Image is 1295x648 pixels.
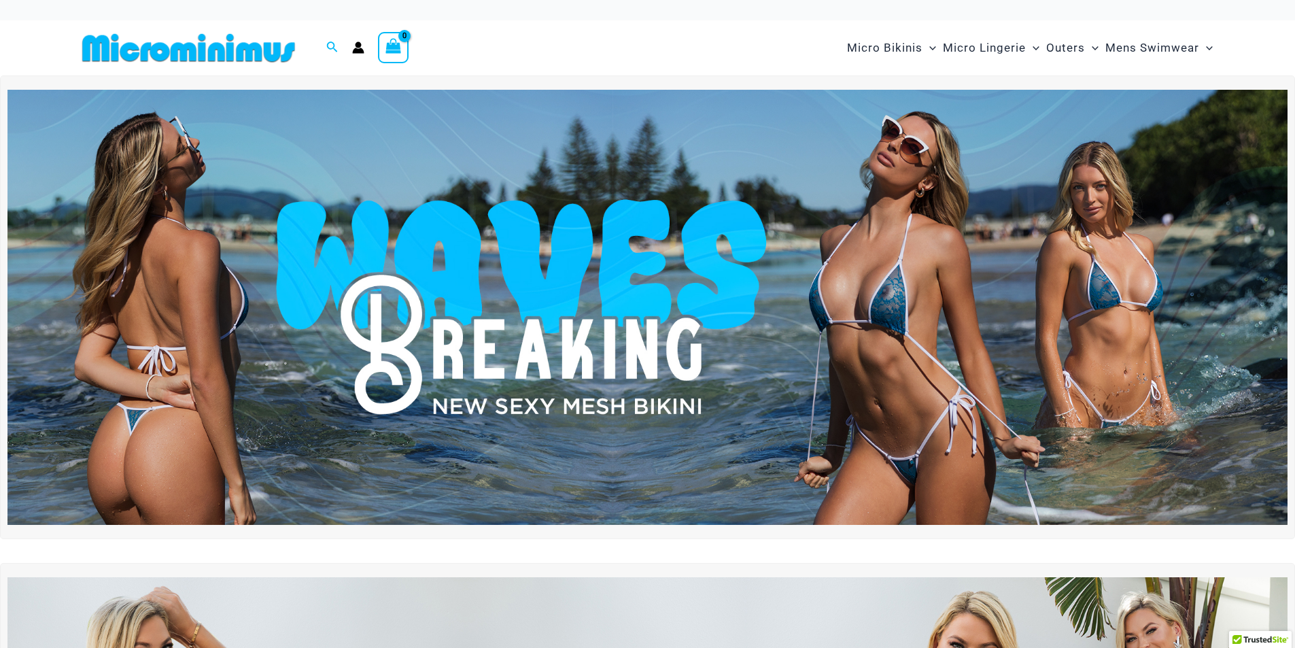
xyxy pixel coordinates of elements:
[842,25,1219,71] nav: Site Navigation
[1199,31,1213,65] span: Menu Toggle
[326,39,339,56] a: Search icon link
[844,27,939,69] a: Micro BikinisMenu ToggleMenu Toggle
[1085,31,1099,65] span: Menu Toggle
[847,31,922,65] span: Micro Bikinis
[922,31,936,65] span: Menu Toggle
[1102,27,1216,69] a: Mens SwimwearMenu ToggleMenu Toggle
[943,31,1026,65] span: Micro Lingerie
[1105,31,1199,65] span: Mens Swimwear
[1046,31,1085,65] span: Outers
[939,27,1043,69] a: Micro LingerieMenu ToggleMenu Toggle
[378,32,409,63] a: View Shopping Cart, empty
[7,90,1288,525] img: Waves Breaking Ocean Bikini Pack
[352,41,364,54] a: Account icon link
[1026,31,1039,65] span: Menu Toggle
[77,33,300,63] img: MM SHOP LOGO FLAT
[1043,27,1102,69] a: OutersMenu ToggleMenu Toggle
